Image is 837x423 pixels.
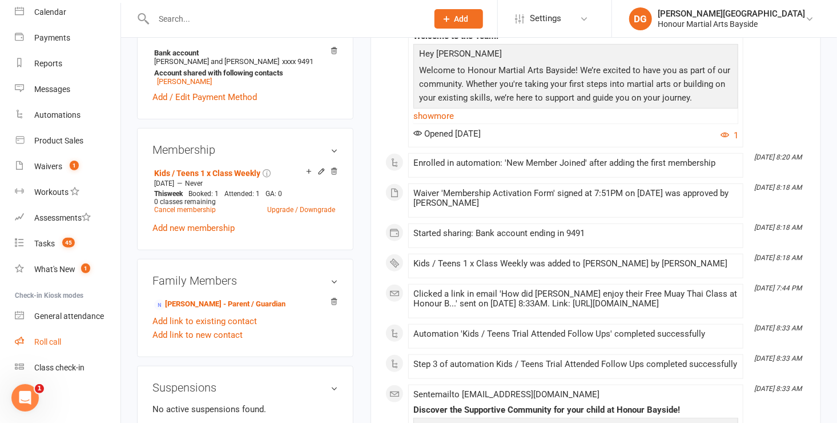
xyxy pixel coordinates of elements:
span: Add [454,14,469,23]
i: [DATE] 8:20 AM [754,153,802,161]
p: Welcome to Honour Martial Arts Bayside! We’re excited to have you as part of our community. Wheth... [416,63,735,107]
div: Waivers [34,162,62,171]
a: Roll call [15,329,120,355]
a: Class kiosk mode [15,355,120,381]
div: Assessments [34,213,91,222]
strong: Bank account [154,49,332,57]
span: 45 [62,238,75,248]
a: Tasks 45 [15,231,120,257]
strong: Account shared with following contacts [154,69,332,77]
i: [DATE] 8:18 AM [754,183,802,191]
span: Sent email to [EMAIL_ADDRESS][DOMAIN_NAME] [413,389,599,400]
div: Roll call [34,337,61,346]
div: Calendar [34,7,66,17]
div: General attendance [34,312,104,321]
div: Workouts [34,187,69,197]
div: Enrolled in automation: 'New Member Joined' after adding the first membership [413,158,738,168]
a: Add new membership [152,223,235,233]
i: [DATE] 8:18 AM [754,224,802,232]
iframe: Intercom live chat [11,384,39,412]
h3: Suspensions [152,381,338,394]
div: Payments [34,33,70,42]
a: Automations [15,102,120,128]
h3: Family Members [152,274,338,287]
div: Class check-in [34,363,84,372]
a: Reports [15,51,120,77]
div: Automation 'Kids / Teens Trial Attended Follow Ups' completed successfully [413,329,738,339]
div: week [151,190,186,198]
div: Messages [34,85,70,94]
a: [PERSON_NAME] [157,77,212,86]
a: Product Sales [15,128,120,154]
a: Kids / Teens 1 x Class Weekly [154,169,260,178]
a: Workouts [15,179,120,205]
span: Settings [530,6,561,31]
span: Never [185,179,203,187]
a: General attendance kiosk mode [15,304,120,329]
div: Step 3 of automation Kids / Teens Trial Attended Follow Ups completed successfully [413,360,738,369]
a: Messages [15,77,120,102]
h3: Membership [152,143,338,156]
span: Attended: 1 [224,190,260,198]
a: Payments [15,25,120,51]
span: [DATE] [154,179,174,187]
span: 0 classes remaining [154,198,216,206]
button: 1 [721,129,738,142]
div: Discover the Supportive Community for your child at Honour Bayside! [413,405,738,415]
a: Add link to existing contact [152,314,257,328]
div: Waiver 'Membership Activation Form' signed at 7:51PM on [DATE] was approved by [PERSON_NAME] [413,189,738,208]
a: Assessments [15,205,120,231]
div: [PERSON_NAME][GEOGRAPHIC_DATA] [658,9,805,19]
div: Clicked a link in email 'How did [PERSON_NAME] enjoy their Free Muay Thai Class at Honour B...' s... [413,289,738,309]
span: GA: 0 [265,190,282,198]
span: xxxx 9491 [282,57,313,66]
span: 1 [70,161,79,170]
div: Started sharing: Bank account ending in 9491 [413,229,738,238]
div: Product Sales [34,136,83,145]
p: Hey [PERSON_NAME] [416,47,735,63]
span: Booked: 1 [188,190,219,198]
div: DG [629,7,652,30]
span: Opened [DATE] [413,129,481,139]
button: Add [434,9,483,29]
a: Waivers 1 [15,154,120,179]
a: [PERSON_NAME] - Parent / Guardian [154,298,285,310]
div: What's New [34,265,75,274]
i: [DATE] 8:33 AM [754,385,802,393]
div: Honour Martial Arts Bayside [658,19,805,29]
a: show more [413,108,738,124]
i: [DATE] 7:44 PM [754,284,802,292]
i: [DATE] 8:33 AM [754,354,802,362]
i: [DATE] 8:33 AM [754,324,802,332]
li: [PERSON_NAME] and [PERSON_NAME] [152,47,338,87]
a: Cancel membership [154,206,216,214]
a: What's New1 [15,257,120,282]
div: Automations [34,110,81,119]
div: — [151,179,338,188]
div: Kids / Teens 1 x Class Weekly was added to [PERSON_NAME] by [PERSON_NAME] [413,259,738,269]
span: 1 [35,384,44,393]
a: Add / Edit Payment Method [152,90,257,104]
span: This [154,190,167,198]
p: No active suspensions found. [152,402,338,416]
a: Upgrade / Downgrade [267,206,335,214]
a: Add link to new contact [152,328,243,342]
span: 1 [81,264,90,273]
input: Search... [150,11,420,27]
i: [DATE] 8:18 AM [754,254,802,262]
div: Tasks [34,239,55,248]
div: Reports [34,59,62,68]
